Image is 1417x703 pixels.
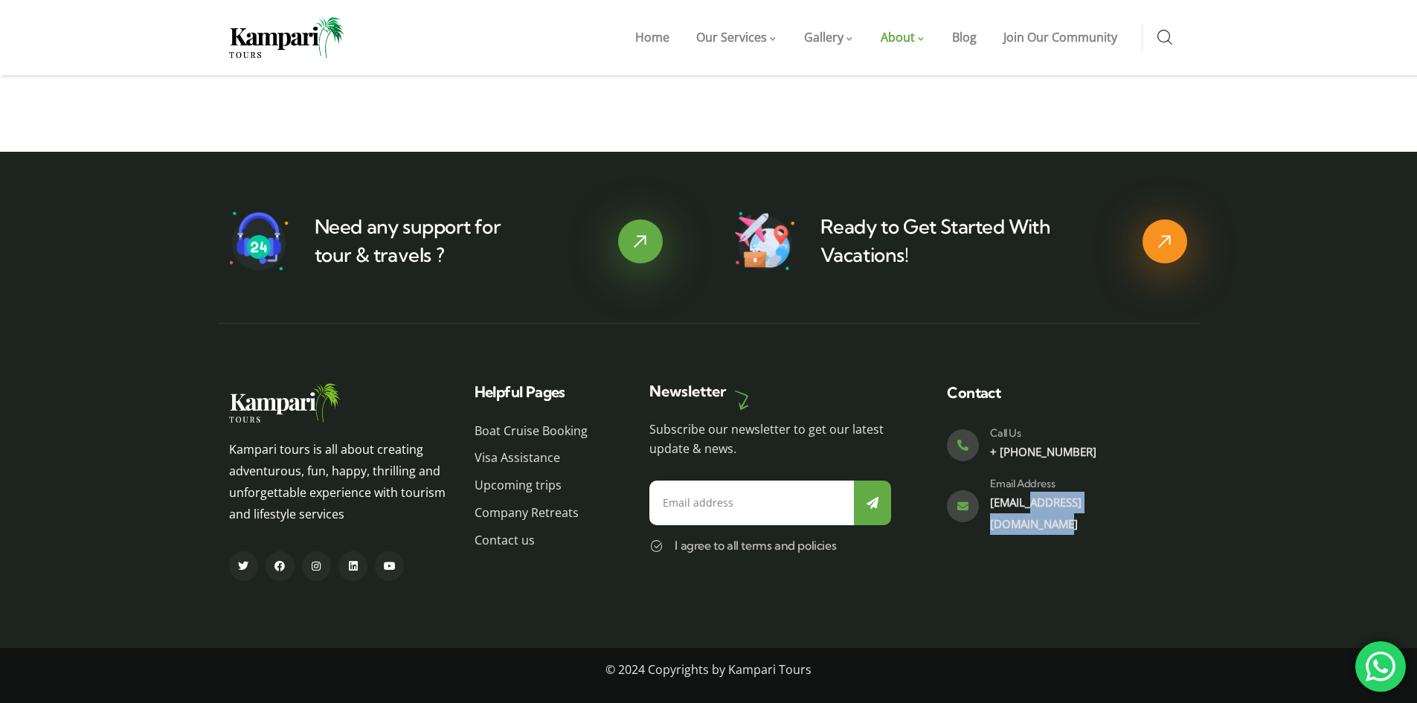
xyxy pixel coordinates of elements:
span: Gallery [804,29,844,45]
span: Company Retreats [475,502,579,524]
a: Visa Assistance [475,447,613,469]
a: Ready to Get Started With Vacations! [820,214,1051,267]
span: Our Services [696,29,767,45]
span: About [881,29,915,45]
span: Visa Assistance [475,447,560,469]
span: Upcoming trips [475,475,562,496]
span: Email Address [990,477,1055,490]
span: Helpful Pages [475,382,565,401]
span: Call Us [990,426,1021,440]
span: Blog [952,29,977,45]
img: Home [229,383,341,423]
input: Email address [649,481,854,525]
div: Subscribe our newsletter to get our latest update & news. [649,420,891,458]
span: Home [635,29,669,45]
span: I agree to all terms and policies [675,538,836,553]
span: Contact us [475,530,535,551]
span: Newsletter [649,382,726,400]
a: Company Retreats [475,502,613,524]
a: Need any support for tour & travels ? [315,214,501,267]
p: [EMAIL_ADDRESS][DOMAIN_NAME] [990,492,1162,535]
p: © 2024 Copyrights by Kampari Tours [229,659,1189,681]
span: Join Our Community [1003,29,1117,45]
a: Boat Cruise Booking [475,420,613,442]
p: + [PHONE_NUMBER] [990,441,1162,463]
span: Contact [947,383,1000,402]
p: Kampari tours is all about creating adventurous, fun, happy, thrilling and unforgettable experien... [229,439,452,524]
div: 'Chat [1355,641,1406,692]
a: Contact us [475,530,613,551]
img: Home [229,17,344,58]
a: Upcoming trips [475,475,613,496]
span: Boat Cruise Booking [475,420,588,442]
